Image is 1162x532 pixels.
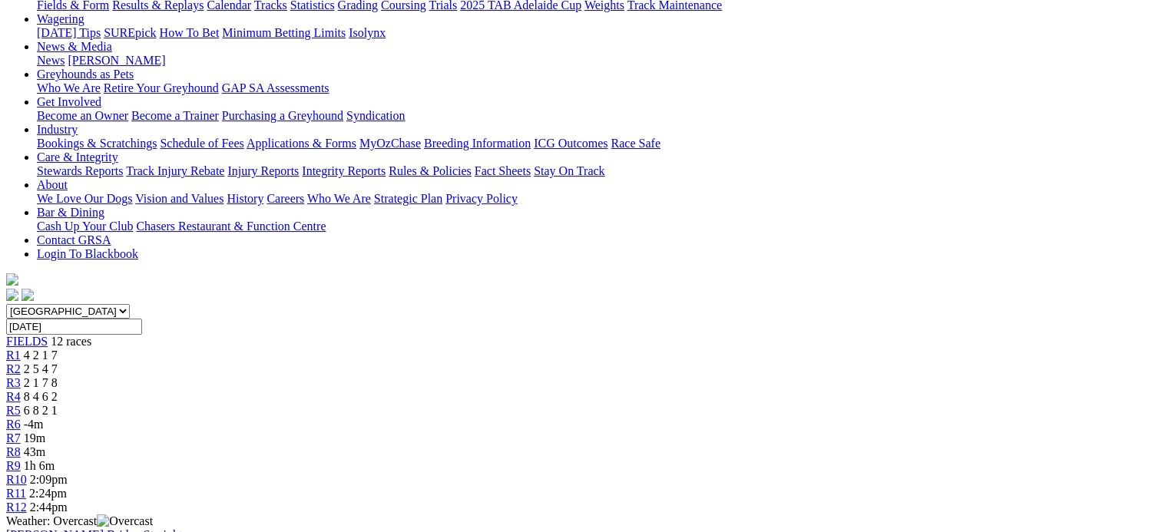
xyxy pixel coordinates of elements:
a: History [227,192,263,205]
a: R11 [6,487,26,500]
a: Become an Owner [37,109,128,122]
span: 2:44pm [30,501,68,514]
a: Wagering [37,12,84,25]
span: 2:24pm [29,487,67,500]
a: News & Media [37,40,112,53]
a: Integrity Reports [302,164,386,177]
a: SUREpick [104,26,156,39]
img: facebook.svg [6,289,18,301]
img: Overcast [97,514,153,528]
a: R6 [6,418,21,431]
a: Stewards Reports [37,164,123,177]
a: Minimum Betting Limits [222,26,346,39]
div: Wagering [37,26,1156,40]
a: Contact GRSA [37,233,111,246]
a: We Love Our Dogs [37,192,132,205]
a: Retire Your Greyhound [104,81,219,94]
span: 43m [24,445,45,458]
span: Weather: Overcast [6,514,153,527]
a: Industry [37,123,78,136]
span: 19m [24,431,45,444]
span: 2 1 7 8 [24,376,58,389]
a: R2 [6,362,21,375]
a: [DATE] Tips [37,26,101,39]
span: 4 2 1 7 [24,349,58,362]
a: R12 [6,501,27,514]
div: Industry [37,137,1156,150]
a: Applications & Forms [247,137,356,150]
img: twitter.svg [22,289,34,301]
a: Race Safe [611,137,660,150]
span: 6 8 2 1 [24,404,58,417]
a: How To Bet [160,26,220,39]
span: -4m [24,418,44,431]
div: News & Media [37,54,1156,68]
a: R7 [6,431,21,444]
div: Bar & Dining [37,220,1156,233]
a: R9 [6,459,21,472]
a: Careers [266,192,304,205]
span: 12 races [51,335,91,348]
input: Select date [6,319,142,335]
div: Care & Integrity [37,164,1156,178]
div: Greyhounds as Pets [37,81,1156,95]
a: R4 [6,390,21,403]
span: 1h 6m [24,459,55,472]
a: Purchasing a Greyhound [222,109,343,122]
a: Bar & Dining [37,206,104,219]
a: Rules & Policies [389,164,472,177]
a: Become a Trainer [131,109,219,122]
a: Fact Sheets [475,164,531,177]
div: Get Involved [37,109,1156,123]
a: Schedule of Fees [160,137,243,150]
a: ICG Outcomes [534,137,607,150]
a: Greyhounds as Pets [37,68,134,81]
img: logo-grsa-white.png [6,273,18,286]
a: Strategic Plan [374,192,442,205]
a: News [37,54,65,67]
a: Bookings & Scratchings [37,137,157,150]
a: Who We Are [37,81,101,94]
a: Track Injury Rebate [126,164,224,177]
a: Chasers Restaurant & Function Centre [136,220,326,233]
a: Get Involved [37,95,101,108]
a: Isolynx [349,26,386,39]
a: R3 [6,376,21,389]
a: GAP SA Assessments [222,81,329,94]
a: Cash Up Your Club [37,220,133,233]
div: About [37,192,1156,206]
span: 2:09pm [30,473,68,486]
a: Injury Reports [227,164,299,177]
a: R8 [6,445,21,458]
a: Syndication [346,109,405,122]
span: 2 5 4 7 [24,362,58,375]
a: MyOzChase [359,137,421,150]
a: Who We Are [307,192,371,205]
a: Login To Blackbook [37,247,138,260]
a: R5 [6,404,21,417]
a: About [37,178,68,191]
a: R10 [6,473,27,486]
a: FIELDS [6,335,48,348]
a: R1 [6,349,21,362]
a: Care & Integrity [37,150,118,164]
a: Breeding Information [424,137,531,150]
a: Privacy Policy [445,192,518,205]
a: Stay On Track [534,164,604,177]
span: 8 4 6 2 [24,390,58,403]
a: Vision and Values [135,192,223,205]
a: [PERSON_NAME] [68,54,165,67]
